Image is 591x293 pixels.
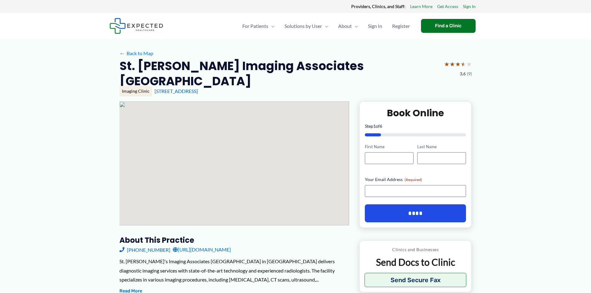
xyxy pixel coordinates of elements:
[119,58,439,89] h2: St. [PERSON_NAME] Imaging Associates [GEOGRAPHIC_DATA]
[460,70,466,78] span: 3.6
[242,15,268,37] span: For Patients
[392,15,410,37] span: Register
[333,15,363,37] a: AboutMenu Toggle
[365,256,467,268] p: Send Docs to Clinic
[373,123,376,129] span: 1
[284,15,322,37] span: Solutions by User
[365,246,467,254] p: Clinics and Businesses
[437,2,458,11] a: Get Access
[352,15,358,37] span: Menu Toggle
[119,86,152,96] div: Imaging Clinic
[322,15,328,37] span: Menu Toggle
[380,123,382,129] span: 6
[365,273,467,287] button: Send Secure Fax
[268,15,275,37] span: Menu Toggle
[421,19,476,33] a: Find a Clinic
[119,50,125,56] span: ←
[351,4,405,9] strong: Providers, Clinics, and Staff:
[405,177,422,182] span: (Required)
[368,15,382,37] span: Sign In
[119,49,153,58] a: ←Back to Map
[173,245,231,254] a: [URL][DOMAIN_NAME]
[410,2,432,11] a: Learn More
[237,15,415,37] nav: Primary Site Navigation
[119,245,170,254] a: [PHONE_NUMBER]
[450,58,455,70] span: ★
[363,15,387,37] a: Sign In
[338,15,352,37] span: About
[466,58,472,70] span: ★
[417,144,466,150] label: Last Name
[110,18,163,34] img: Expected Healthcare Logo - side, dark font, small
[119,235,349,245] h3: About this practice
[154,88,198,94] a: [STREET_ADDRESS]
[365,107,466,119] h2: Book Online
[467,70,472,78] span: (9)
[119,257,349,284] div: St. [PERSON_NAME]'s Imaging Associates [GEOGRAPHIC_DATA] in [GEOGRAPHIC_DATA] delivers diagnostic...
[455,58,461,70] span: ★
[237,15,280,37] a: For PatientsMenu Toggle
[461,58,466,70] span: ★
[387,15,415,37] a: Register
[280,15,333,37] a: Solutions by UserMenu Toggle
[365,176,466,183] label: Your Email Address
[365,144,414,150] label: First Name
[365,124,466,128] p: Step of
[463,2,476,11] a: Sign In
[444,58,450,70] span: ★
